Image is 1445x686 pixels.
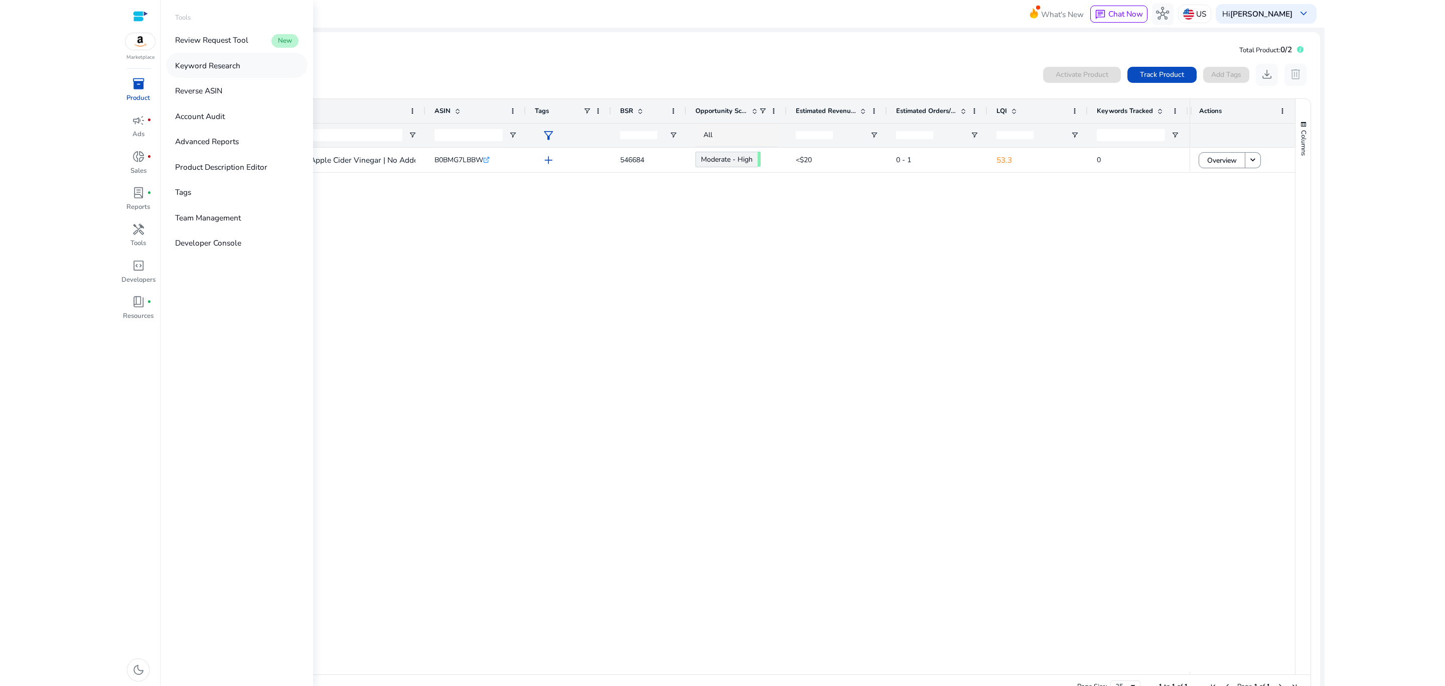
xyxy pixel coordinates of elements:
[669,131,677,139] button: Open Filter Menu
[175,34,248,46] p: Review Request Tool
[175,13,191,23] p: Tools
[1199,106,1222,116] span: Actions
[126,202,150,212] p: Reports
[132,150,145,163] span: donut_small
[435,155,483,165] span: B0BMG7LBBW
[996,150,1079,170] p: 53.3
[896,106,956,116] span: Estimated Orders/Day
[175,186,191,198] p: Tags
[509,131,517,139] button: Open Filter Menu
[1230,9,1292,19] b: [PERSON_NAME]
[1041,6,1084,23] span: What's New
[1280,44,1292,55] span: 0/2
[147,191,152,195] span: fiber_manual_record
[1199,152,1245,168] button: Overview
[408,131,416,139] button: Open Filter Menu
[1297,7,1310,20] span: keyboard_arrow_down
[620,155,644,165] span: 546684
[175,110,225,122] p: Account Audit
[620,106,633,116] span: BSR
[970,131,978,139] button: Open Filter Menu
[996,106,1007,116] span: LQI
[132,295,145,308] span: book_4
[132,186,145,199] span: lab_profile
[1097,129,1165,141] input: Keywords Tracked Filter Input
[120,257,156,293] a: code_blocksDevelopers
[870,131,878,139] button: Open Filter Menu
[132,114,145,127] span: campaign
[246,150,538,170] p: [PERSON_NAME] Apple Cider Vinegar | No Added Sugar| With [PERSON_NAME],...
[132,77,145,90] span: inventory_2
[130,166,147,176] p: Sales
[120,184,156,220] a: lab_profilefiber_manual_recordReports
[542,154,555,167] span: add
[1156,7,1169,20] span: hub
[132,259,145,272] span: code_blocks
[1222,10,1292,18] p: Hi
[1152,3,1174,25] button: hub
[1260,68,1273,81] span: download
[120,293,156,329] a: book_4fiber_manual_recordResources
[542,129,555,142] span: filter_alt
[1248,155,1258,165] mat-icon: keyboard_arrow_down
[1127,67,1197,83] button: Track Product
[271,34,299,48] span: New
[126,93,150,103] p: Product
[1299,130,1308,156] span: Columns
[1239,46,1280,55] span: Total Product:
[1183,9,1194,20] img: us.svg
[695,106,748,116] span: Opportunity Score
[132,130,144,140] p: Ads
[175,85,222,96] p: Reverse ASIN
[175,212,241,223] p: Team Management
[435,106,451,116] span: ASIN
[147,118,152,123] span: fiber_manual_record
[796,106,856,116] span: Estimated Revenue/Day
[535,106,549,116] span: Tags
[1140,69,1184,80] span: Track Product
[175,161,267,173] p: Product Description Editor
[1097,155,1101,165] span: 0
[125,33,156,50] img: amazon.svg
[123,311,154,321] p: Resources
[1171,131,1179,139] button: Open Filter Menu
[120,111,156,148] a: campaignfiber_manual_recordAds
[1207,150,1237,171] span: Overview
[1090,6,1147,23] button: chatChat Now
[120,220,156,257] a: handymanTools
[758,152,761,167] span: 66.10
[1256,64,1278,86] button: download
[896,155,911,165] span: 0 - 1
[147,155,152,159] span: fiber_manual_record
[1196,5,1206,23] p: US
[703,130,712,140] span: All
[121,275,156,285] p: Developers
[126,54,155,61] p: Marketplace
[1097,106,1153,116] span: Keywords Tracked
[175,136,239,147] p: Advanced Reports
[175,237,241,249] p: Developer Console
[120,148,156,184] a: donut_smallfiber_manual_recordSales
[130,239,146,249] p: Tools
[147,300,152,304] span: fiber_manual_record
[132,663,145,676] span: dark_mode
[695,152,758,167] a: Moderate - High
[132,223,145,236] span: handyman
[120,75,156,111] a: inventory_2Product
[435,129,503,141] input: ASIN Filter Input
[1108,9,1143,19] span: Chat Now
[1095,9,1106,20] span: chat
[796,155,812,165] span: <$20
[175,60,240,71] p: Keyword Research
[1071,131,1079,139] button: Open Filter Menu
